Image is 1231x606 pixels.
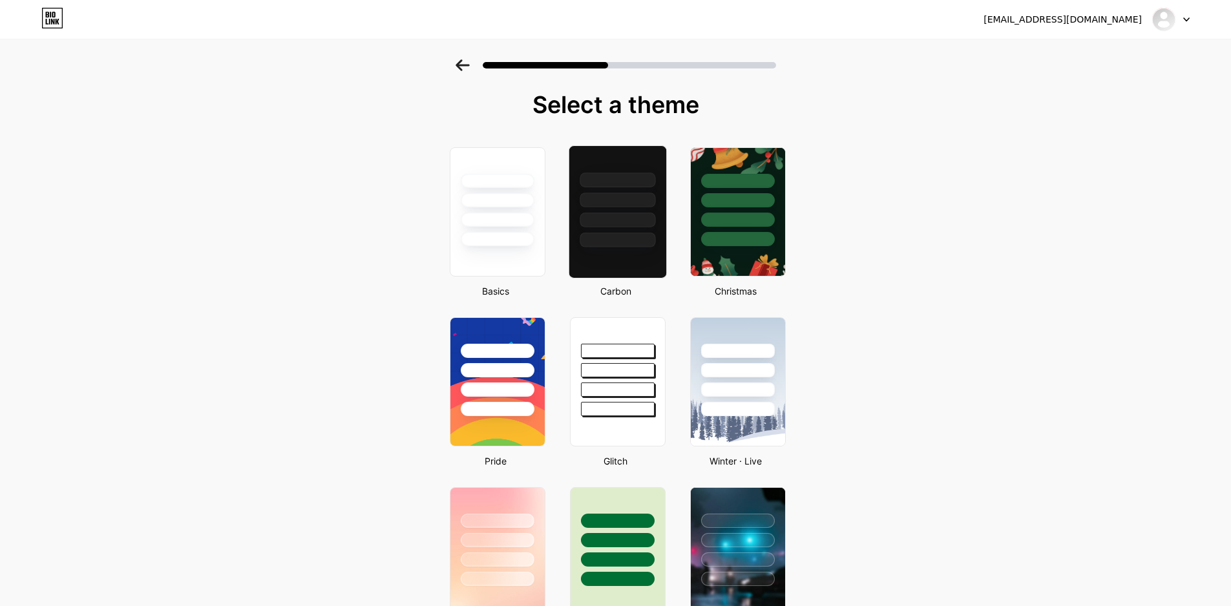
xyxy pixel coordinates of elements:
div: [EMAIL_ADDRESS][DOMAIN_NAME] [984,13,1142,26]
div: Glitch [566,454,666,468]
div: Winter · Live [686,454,786,468]
div: Pride [446,454,545,468]
div: Christmas [686,284,786,298]
img: Steevy Beaulieu [1152,7,1176,32]
div: Carbon [566,284,666,298]
div: Basics [446,284,545,298]
div: Select a theme [445,92,787,118]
